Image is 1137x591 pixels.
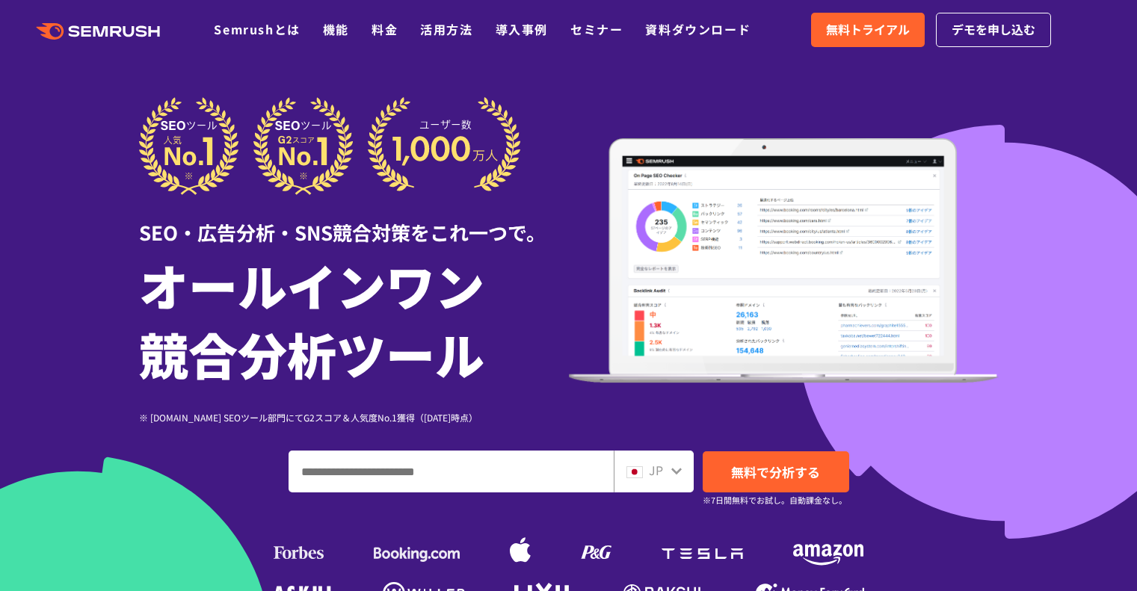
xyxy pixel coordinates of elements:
[496,20,548,38] a: 導入事例
[323,20,349,38] a: 機能
[952,20,1035,40] span: デモを申し込む
[289,451,613,492] input: ドメイン、キーワードまたはURLを入力してください
[139,410,569,424] div: ※ [DOMAIN_NAME] SEOツール部門にてG2スコア＆人気度No.1獲得（[DATE]時点）
[214,20,300,38] a: Semrushとは
[649,461,663,479] span: JP
[570,20,623,38] a: セミナー
[703,451,849,492] a: 無料で分析する
[645,20,751,38] a: 資料ダウンロード
[826,20,910,40] span: 無料トライアル
[420,20,472,38] a: 活用方法
[811,13,925,47] a: 無料トライアル
[372,20,398,38] a: 料金
[936,13,1051,47] a: デモを申し込む
[731,462,820,481] span: 無料で分析する
[139,250,569,388] h1: オールインワン 競合分析ツール
[139,195,569,247] div: SEO・広告分析・SNS競合対策をこれ一つで。
[703,493,847,507] small: ※7日間無料でお試し。自動課金なし。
